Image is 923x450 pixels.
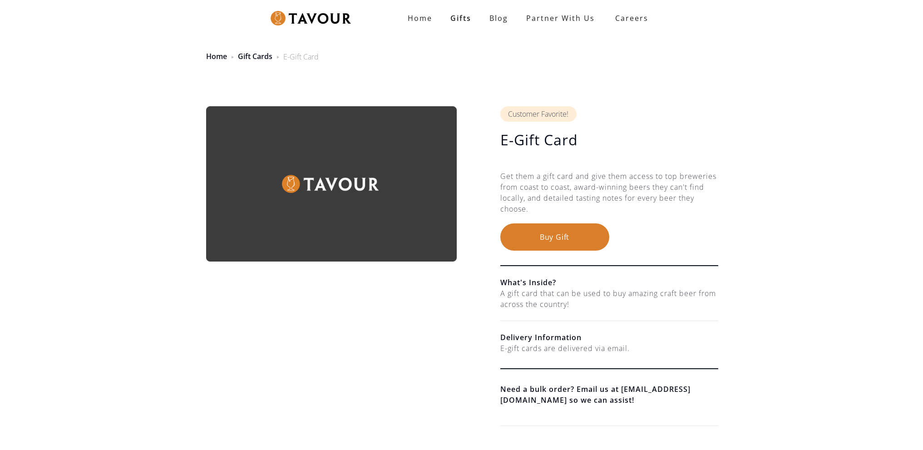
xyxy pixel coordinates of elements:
[615,9,648,27] strong: Careers
[500,223,609,251] button: Buy Gift
[500,288,718,310] div: A gift card that can be used to buy amazing craft beer from across the country!
[206,51,227,61] a: Home
[500,277,718,288] h6: What's Inside?
[500,106,577,122] div: Customer Favorite!
[500,171,718,223] div: Get them a gift card and give them access to top breweries from coast to coast, award-winning bee...
[283,51,319,62] div: E-Gift Card
[517,9,604,27] a: partner with us
[480,9,517,27] a: Blog
[500,131,718,149] h1: E-Gift Card
[399,9,441,27] a: Home
[604,5,655,31] a: Careers
[238,51,272,61] a: Gift Cards
[441,9,480,27] a: Gifts
[500,343,718,354] div: E-gift cards are delivered via email.
[500,384,718,405] a: Need a bulk order? Email us at [EMAIL_ADDRESS][DOMAIN_NAME] so we can assist!
[408,13,432,23] strong: Home
[500,332,718,343] h6: Delivery Information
